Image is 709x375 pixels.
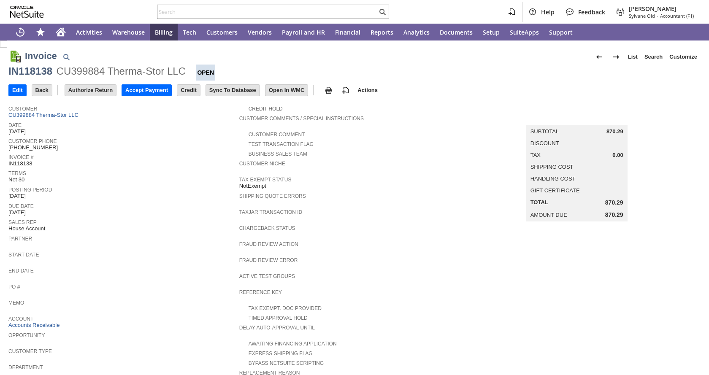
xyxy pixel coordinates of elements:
[277,24,330,40] a: Payroll and HR
[249,151,307,157] a: Business Sales Team
[8,122,22,128] a: Date
[530,212,567,218] a: Amount Due
[206,85,260,96] input: Sync To Database
[8,128,26,135] span: [DATE]
[107,24,150,40] a: Warehouse
[157,7,377,17] input: Search
[530,140,559,146] a: Discount
[354,87,381,93] a: Actions
[249,132,305,138] a: Customer Comment
[483,28,500,36] span: Setup
[8,348,52,354] a: Customer Type
[239,161,285,167] a: Customer Niche
[282,28,325,36] span: Payroll and HR
[8,65,52,78] div: IN118138
[629,13,655,19] span: Sylvane Old
[8,284,20,290] a: PO #
[30,24,51,40] div: Shortcuts
[239,193,306,199] a: Shipping Quote Errors
[8,170,26,176] a: Terms
[243,24,277,40] a: Vendors
[8,225,45,232] span: House Account
[249,106,283,112] a: Credit Hold
[239,209,303,215] a: TaxJar Transaction ID
[8,193,26,200] span: [DATE]
[248,28,272,36] span: Vendors
[594,52,604,62] img: Previous
[56,27,66,37] svg: Home
[629,5,694,13] span: [PERSON_NAME]
[61,52,71,62] img: Quick Find
[8,176,24,183] span: Net 30
[541,8,555,16] span: Help
[8,322,60,328] a: Accounts Receivable
[549,28,573,36] span: Support
[206,28,238,36] span: Customers
[183,28,196,36] span: Tech
[239,325,315,331] a: Delay Auto-Approval Until
[112,28,145,36] span: Warehouse
[330,24,365,40] a: Financial
[606,128,623,135] span: 870.29
[544,24,578,40] a: Support
[612,152,623,159] span: 0.00
[530,128,559,135] a: Subtotal
[10,6,44,18] svg: logo
[265,85,308,96] input: Open In WMC
[8,106,37,112] a: Customer
[505,24,544,40] a: SuiteApps
[10,24,30,40] a: Recent Records
[526,112,628,125] caption: Summary
[239,183,266,189] span: NotExempt
[530,187,580,194] a: Gift Certificate
[8,364,43,370] a: Department
[8,112,81,118] a: CU399884 Therma-Stor LLC
[249,341,337,347] a: Awaiting Financing Application
[8,316,33,322] a: Account
[57,65,186,78] div: CU399884 Therma-Stor LLC
[324,85,334,95] img: print.svg
[8,154,33,160] a: Invoice #
[341,85,351,95] img: add-record.svg
[178,24,201,40] a: Tech
[71,24,107,40] a: Activities
[249,315,308,321] a: Timed Approval Hold
[578,8,605,16] span: Feedback
[35,27,46,37] svg: Shortcuts
[398,24,435,40] a: Analytics
[150,24,178,40] a: Billing
[335,28,360,36] span: Financial
[249,305,322,311] a: Tax Exempt. Doc Provided
[611,52,621,62] img: Next
[239,257,298,263] a: Fraud Review Error
[605,211,623,219] span: 870.29
[8,138,57,144] a: Customer Phone
[51,24,71,40] a: Home
[666,50,701,64] a: Customize
[440,28,473,36] span: Documents
[371,28,393,36] span: Reports
[65,85,116,96] input: Authorize Return
[365,24,398,40] a: Reports
[435,24,478,40] a: Documents
[605,199,623,206] span: 870.29
[249,141,314,147] a: Test Transaction Flag
[177,85,200,96] input: Credit
[8,209,26,216] span: [DATE]
[377,7,387,17] svg: Search
[155,28,173,36] span: Billing
[8,268,34,274] a: End Date
[239,273,295,279] a: Active Test Groups
[8,219,37,225] a: Sales Rep
[76,28,102,36] span: Activities
[249,351,313,356] a: Express Shipping Flag
[8,332,45,338] a: Opportunity
[249,360,324,366] a: Bypass NetSuite Scripting
[530,164,574,170] a: Shipping Cost
[530,199,548,205] a: Total
[8,160,32,167] span: IN118138
[8,203,34,209] a: Due Date
[239,289,282,295] a: Reference Key
[239,177,292,183] a: Tax Exempt Status
[403,28,430,36] span: Analytics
